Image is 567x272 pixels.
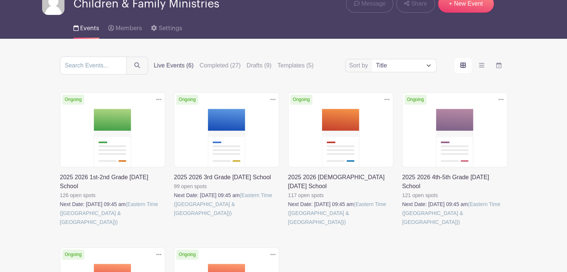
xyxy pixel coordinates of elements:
label: Completed (27) [199,61,240,70]
label: Live Events (6) [154,61,194,70]
input: Search Events... [60,57,127,75]
div: filters [154,61,314,70]
div: order and view [454,58,507,73]
label: Sort by [349,61,371,70]
span: Events [80,25,99,31]
a: Events [73,15,99,39]
span: Settings [159,25,182,31]
span: Members [116,25,142,31]
label: Drafts (9) [247,61,272,70]
label: Templates (5) [277,61,314,70]
a: Members [108,15,142,39]
a: Settings [151,15,182,39]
